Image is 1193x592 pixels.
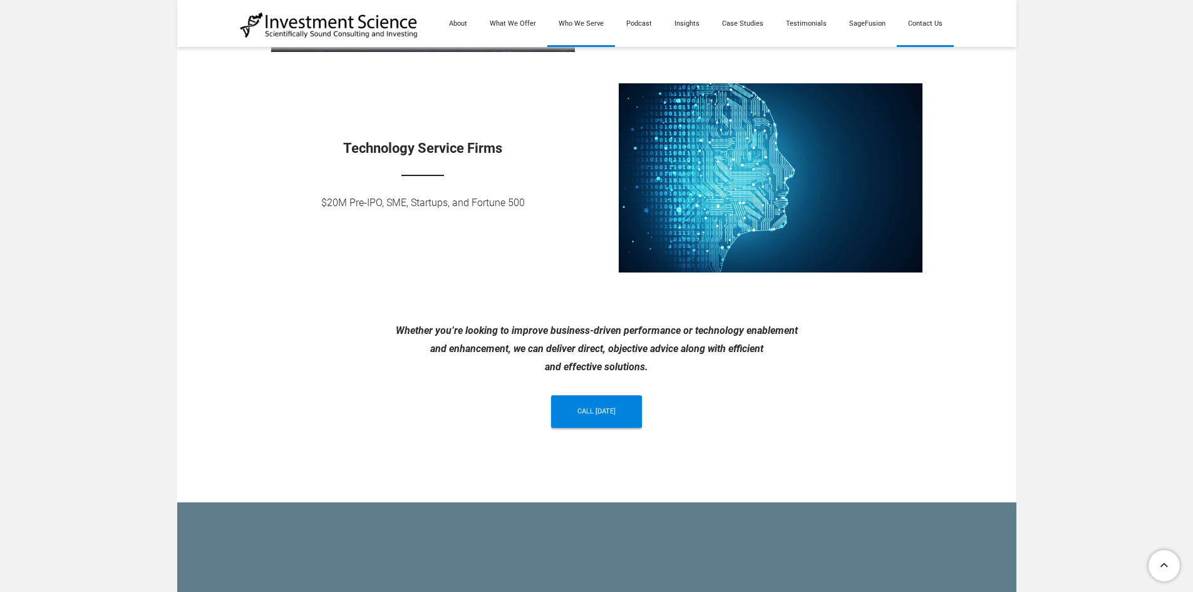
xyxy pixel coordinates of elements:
img: Technology Service Firms [619,83,922,273]
img: Investment Science | NYC Consulting Services [240,11,418,39]
font: Technology Service Firms [343,140,502,156]
a: To Top [1144,545,1187,586]
div: $20M Pre-IPO, SME, Startups, and Fortune 500 [271,194,576,212]
img: Picture [401,175,444,176]
a: call [DATE] [551,395,642,428]
font: Whether you’re looking to improve business-driven performance or technology enablement and enhanc... [396,325,798,373]
span: call [DATE] [577,395,616,428]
